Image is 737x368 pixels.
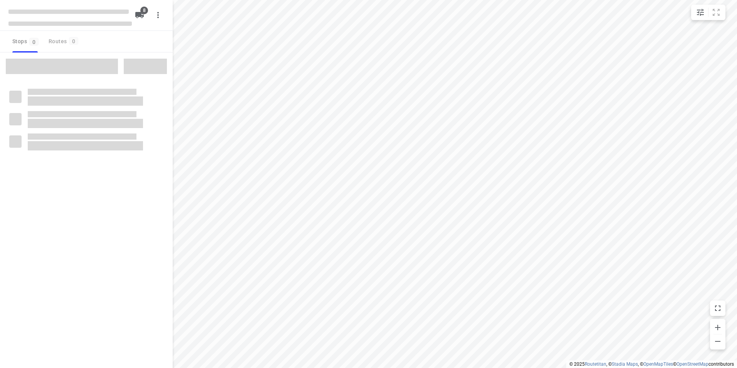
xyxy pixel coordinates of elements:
[612,361,638,367] a: Stadia Maps
[643,361,673,367] a: OpenMapTiles
[676,361,708,367] a: OpenStreetMap
[585,361,606,367] a: Routetitan
[691,5,725,20] div: small contained button group
[569,361,734,367] li: © 2025 , © , © © contributors
[693,5,708,20] button: Map settings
